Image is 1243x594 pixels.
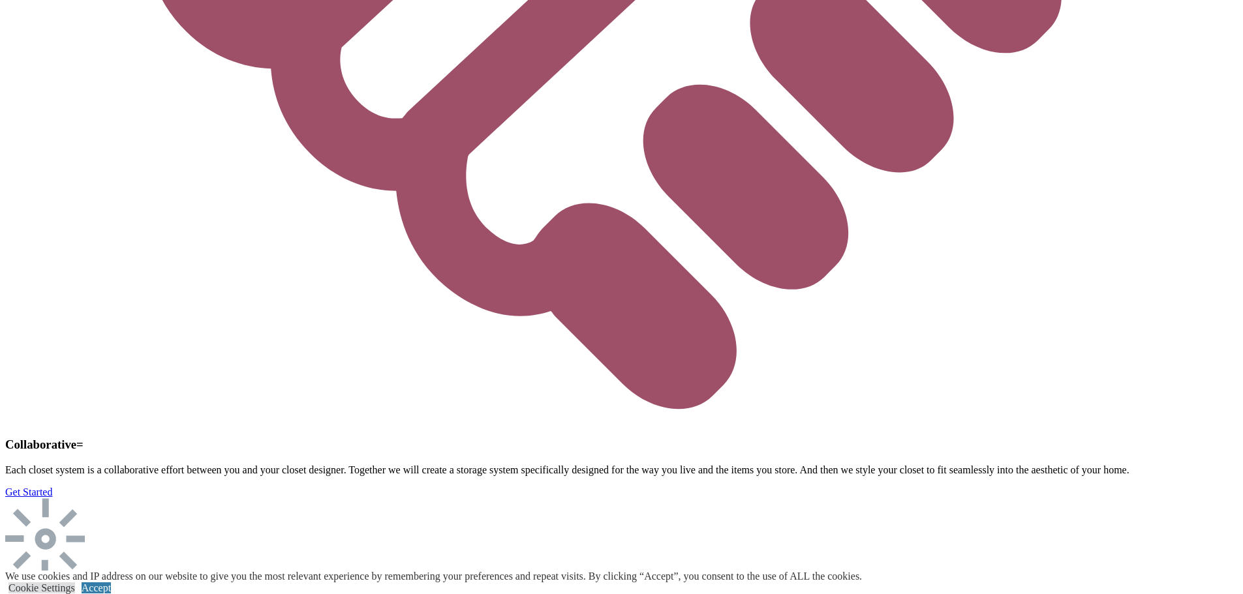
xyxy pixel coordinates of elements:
[82,582,111,593] a: Accept
[76,438,84,451] span: =
[5,498,85,579] img: we transform your space to be an organized closet system
[5,464,1238,476] p: Each closet system is a collaborative effort between you and your closet designer. Together we wi...
[5,486,52,497] a: Get Started
[5,571,862,582] div: We use cookies and IP address on our website to give you the most relevant experience by remember...
[8,582,75,593] a: Cookie Settings
[5,438,1238,452] h3: Collaborative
